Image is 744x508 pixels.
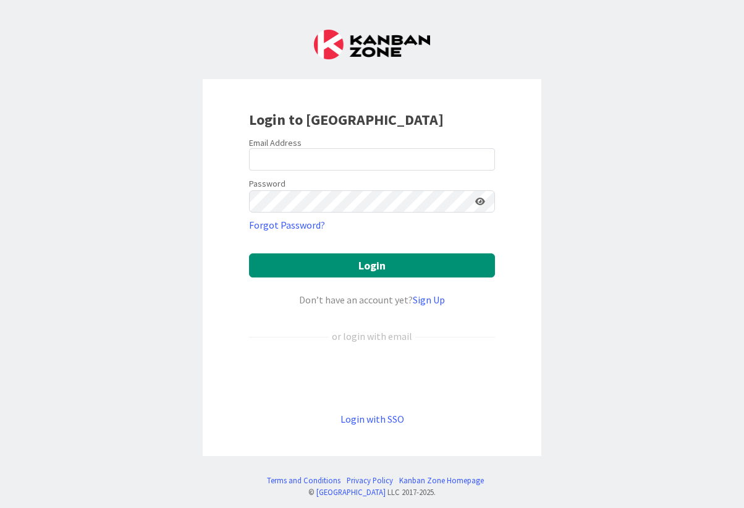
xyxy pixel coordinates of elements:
[249,110,444,129] b: Login to [GEOGRAPHIC_DATA]
[243,364,501,391] iframe: Botão Iniciar sessão com o Google
[249,177,285,190] label: Password
[249,137,302,148] label: Email Address
[329,329,415,344] div: or login with email
[249,364,495,391] div: Inicie sessão com o Google. Abre num novo separador
[347,475,393,486] a: Privacy Policy
[316,487,386,497] a: [GEOGRAPHIC_DATA]
[249,292,495,307] div: Don’t have an account yet?
[340,413,404,425] a: Login with SSO
[249,218,325,232] a: Forgot Password?
[267,475,340,486] a: Terms and Conditions
[261,486,484,498] div: © LLC 2017- 2025 .
[413,294,445,306] a: Sign Up
[314,30,430,59] img: Kanban Zone
[249,253,495,277] button: Login
[399,475,484,486] a: Kanban Zone Homepage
